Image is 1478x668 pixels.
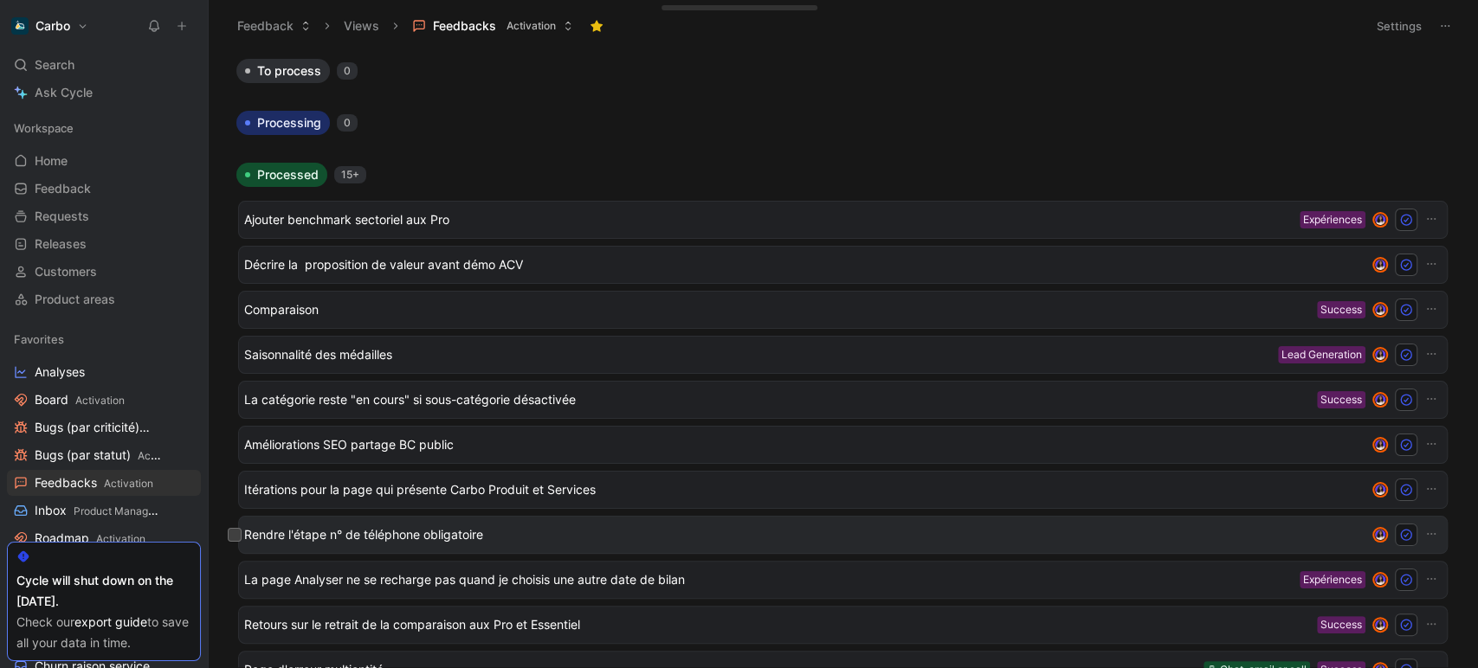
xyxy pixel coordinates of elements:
h1: Carbo [35,18,70,34]
span: Releases [35,235,87,253]
img: avatar [1374,574,1386,586]
a: InboxProduct Management [7,498,201,523]
img: avatar [1374,214,1386,226]
span: Board [35,391,125,409]
button: Processed [236,163,327,187]
div: Search [7,52,201,78]
span: Améliorations SEO partage BC public [244,434,1359,455]
a: export guide [74,614,147,629]
span: Comparaison [244,299,1310,320]
span: Activation [75,394,125,407]
button: Views [336,13,387,39]
div: Workspace [7,115,201,141]
span: Activation [138,449,187,462]
a: Améliorations SEO partage BC publicavatar [238,426,1448,464]
a: La catégorie reste "en cours" si sous-catégorie désactivéeSuccessavatar [238,381,1448,419]
img: avatar [1374,394,1386,406]
div: Check our to save all your data in time. [16,612,191,653]
button: FeedbacksActivation [404,13,581,39]
a: RoadmapActivation [7,525,201,551]
span: Product Management [74,504,178,517]
div: Processing0 [229,111,1456,149]
div: Cycle will shut down on the [DATE]. [16,570,191,612]
span: Feedback [35,180,91,197]
span: Feedbacks [433,17,496,35]
a: BoardActivation [7,387,201,413]
img: avatar [1374,619,1386,631]
span: Processed [257,166,319,183]
div: 0 [337,114,358,132]
a: Feedback [7,176,201,202]
img: avatar [1374,349,1386,361]
span: To process [257,62,321,80]
span: Processing [257,114,321,132]
a: Requests [7,203,201,229]
button: Settings [1369,14,1430,38]
span: Workspace [14,119,74,137]
span: Activation [104,477,153,490]
div: 15+ [334,166,366,183]
img: avatar [1374,304,1386,316]
a: Retours sur le retrait de la comparaison aux Pro et EssentielSuccessavatar [238,606,1448,644]
span: Bugs (par statut) [35,446,162,465]
a: La page Analyser ne se recharge pas quand je choisis une autre date de bilanExpériencesavatar [238,561,1448,599]
div: Success [1320,301,1362,318]
a: Product areas [7,286,201,312]
button: Processing [236,111,330,135]
span: Activation [96,532,145,545]
a: Releases [7,231,201,257]
span: Requests [35,208,89,225]
span: La page Analyser ne se recharge pas quand je choisis une autre date de bilan [244,569,1293,590]
div: To process0 [229,59,1456,97]
a: Bugs (par criticité)Activation [7,414,201,440]
img: avatar [1374,484,1386,496]
span: Bugs (par criticité) [35,419,164,437]
img: avatar [1374,529,1386,541]
a: Analyses [7,359,201,385]
span: Product areas [35,291,115,308]
span: Itérations pour la page qui présente Carbo Produit et Services [244,479,1359,500]
span: Activation [507,17,556,35]
a: Décrire la proposition de valeur avant démo ACVavatar [238,246,1448,284]
span: Décrire la proposition de valeur avant démo ACV [244,254,1359,275]
div: Expériences [1303,211,1362,228]
span: Ajouter benchmark sectoriel aux Pro [244,209,1293,230]
span: Feedbacks [35,474,153,492]
img: avatar [1374,439,1386,451]
span: Ask Cycle [35,82,93,103]
span: Inbox [35,502,160,520]
span: Home [35,152,68,170]
a: Bugs (par statut)Activation [7,442,201,468]
img: Carbo [11,17,29,35]
div: Lead Generation [1281,346,1362,363]
a: FeedbacksActivation [7,470,201,496]
span: Search [35,55,74,75]
span: Retours sur le retrait de la comparaison aux Pro et Essentiel [244,614,1310,635]
div: Expériences [1303,571,1362,588]
a: ComparaisonSuccessavatar [238,291,1448,329]
img: avatar [1374,259,1386,271]
button: CarboCarbo [7,14,93,38]
div: Success [1320,391,1362,408]
a: Ask Cycle [7,80,201,106]
div: Favorites [7,326,201,352]
span: Roadmap [35,530,145,548]
span: Favorites [14,331,64,348]
a: Customers [7,259,201,285]
div: 0 [337,62,358,80]
span: Saisonnalité des médailles [244,344,1271,365]
button: To process [236,59,330,83]
a: Ajouter benchmark sectoriel aux ProExpériencesavatar [238,201,1448,239]
div: Success [1320,616,1362,633]
a: Home [7,148,201,174]
a: Rendre l'étape n° de téléphone obligatoireavatar [238,516,1448,554]
span: La catégorie reste "en cours" si sous-catégorie désactivée [244,389,1310,410]
span: Customers [35,263,97,280]
a: Saisonnalité des médaillesLead Generationavatar [238,336,1448,374]
span: Rendre l'étape n° de téléphone obligatoire [244,524,1359,545]
a: Itérations pour la page qui présente Carbo Produit et Servicesavatar [238,471,1448,509]
span: Analyses [35,363,85,381]
button: Feedback [229,13,319,39]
